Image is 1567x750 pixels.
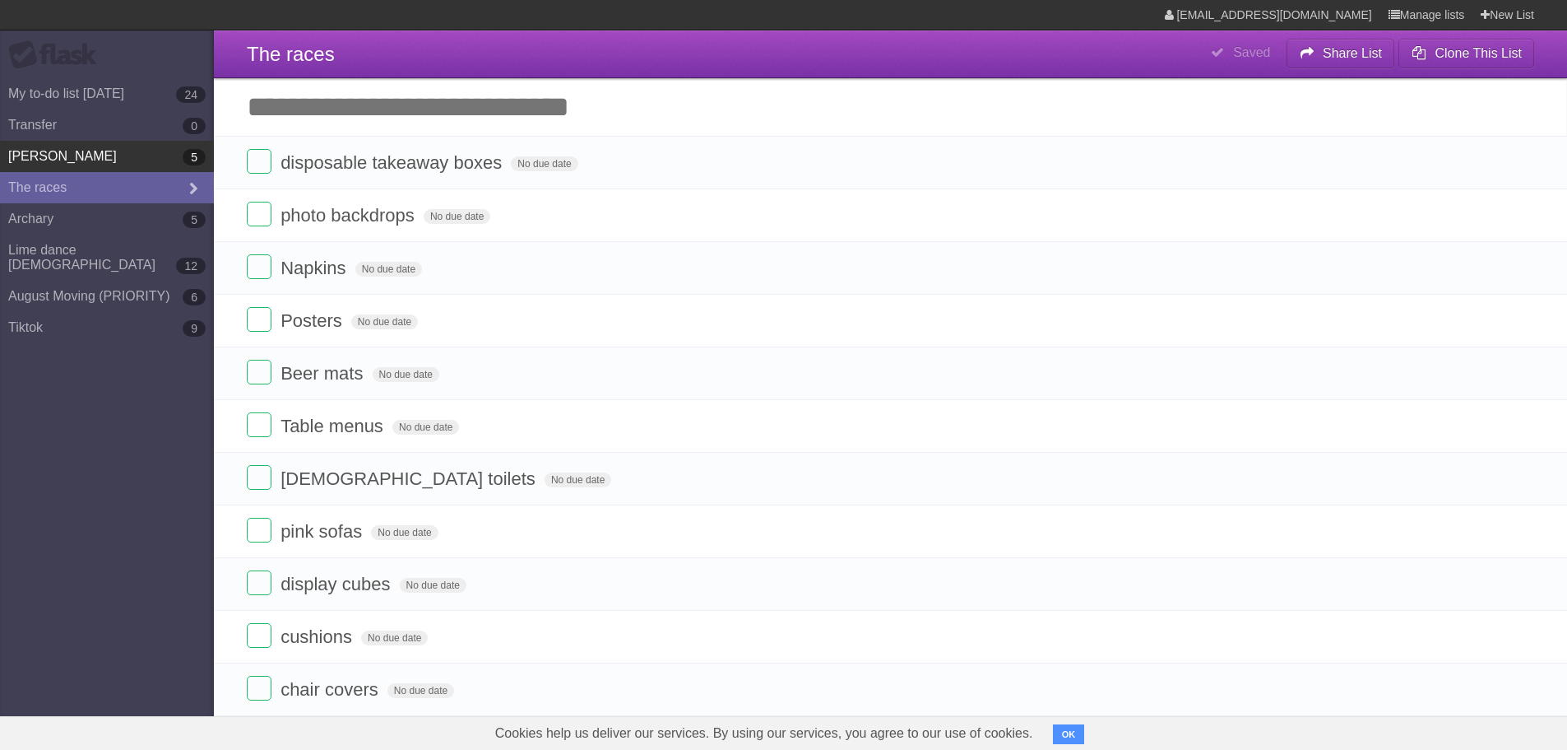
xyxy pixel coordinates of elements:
[373,367,439,382] span: No due date
[361,631,428,645] span: No due date
[371,525,438,540] span: No due date
[280,416,387,436] span: Table menus
[280,574,394,594] span: display cubes
[247,412,271,437] label: Done
[183,320,206,337] b: 9
[280,679,382,700] span: chair covers
[400,578,466,593] span: No due date
[545,473,611,487] span: No due date
[247,465,271,490] label: Done
[1435,46,1522,60] b: Clone This List
[351,314,418,329] span: No due date
[247,43,335,65] span: The races
[247,149,271,174] label: Done
[387,683,454,698] span: No due date
[183,289,206,305] b: 6
[280,627,356,647] span: cushions
[176,86,206,103] b: 24
[176,258,206,274] b: 12
[511,156,577,171] span: No due date
[247,571,271,595] label: Done
[479,717,1050,750] span: Cookies help us deliver our services. By using our services, you agree to our use of cookies.
[1053,724,1085,744] button: OK
[247,360,271,384] label: Done
[183,149,206,165] b: 5
[1287,39,1395,68] button: Share List
[247,307,271,332] label: Done
[247,676,271,701] label: Done
[183,118,206,134] b: 0
[280,258,350,278] span: Napkins
[1323,46,1382,60] b: Share List
[280,310,346,331] span: Posters
[8,40,107,70] div: Flask
[247,518,271,543] label: Done
[424,209,490,224] span: No due date
[280,468,540,489] span: [DEMOGRAPHIC_DATA] toilets
[1398,39,1534,68] button: Clone This List
[247,254,271,279] label: Done
[280,363,367,384] span: Beer mats
[1233,45,1270,59] b: Saved
[392,420,459,435] span: No due date
[280,205,419,226] span: photo backdrops
[355,262,422,277] span: No due date
[280,521,366,542] span: pink sofas
[247,202,271,226] label: Done
[280,152,506,173] span: disposable takeaway boxes
[183,212,206,228] b: 5
[247,623,271,648] label: Done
